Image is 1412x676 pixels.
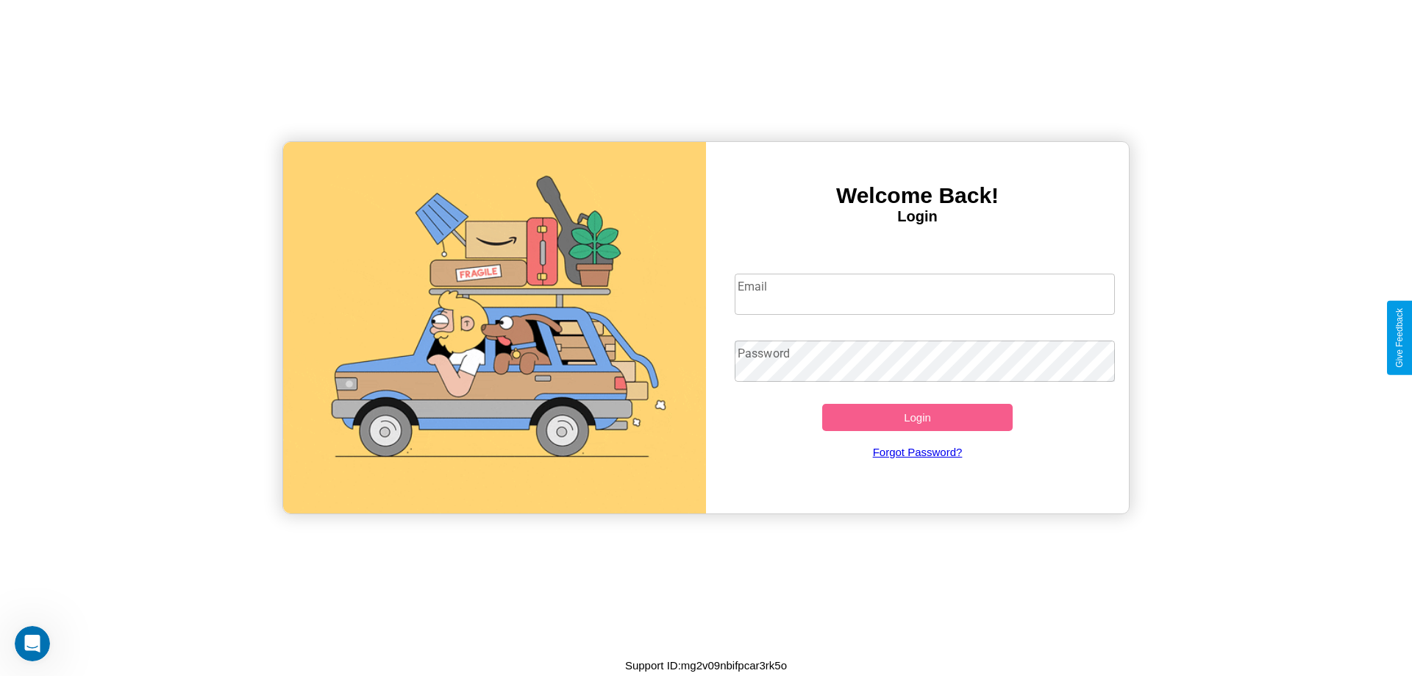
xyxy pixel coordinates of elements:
img: gif [283,142,706,513]
iframe: Intercom live chat [15,626,50,661]
h4: Login [706,208,1129,225]
button: Login [822,404,1013,431]
h3: Welcome Back! [706,183,1129,208]
div: Give Feedback [1394,308,1405,368]
p: Support ID: mg2v09nbifpcar3rk5o [625,655,787,675]
a: Forgot Password? [727,431,1108,473]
